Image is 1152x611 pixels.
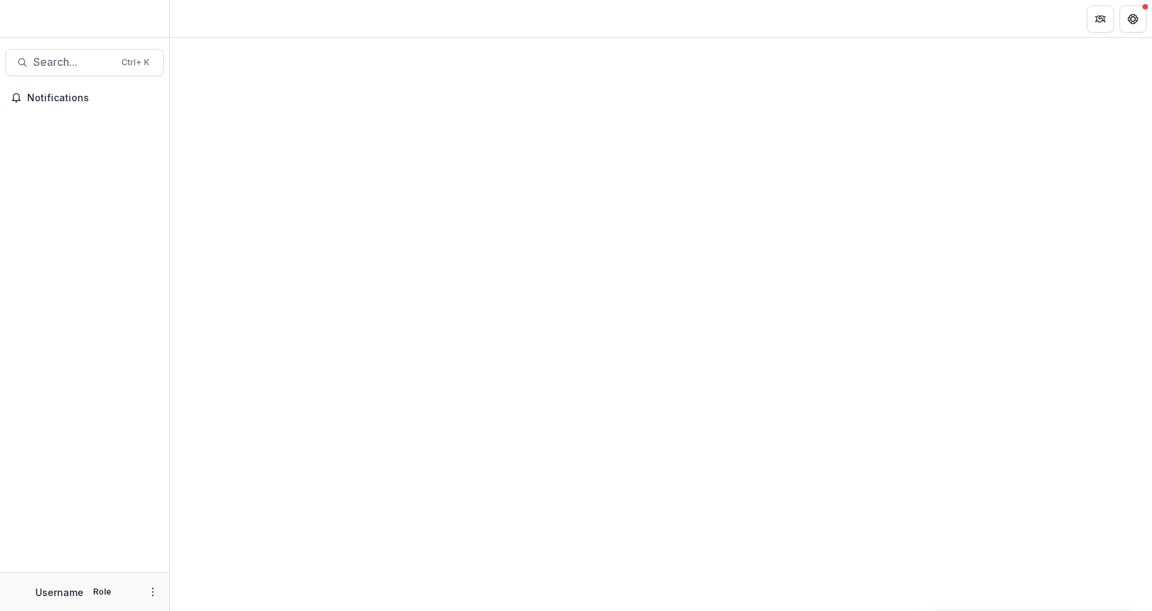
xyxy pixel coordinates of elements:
[27,92,158,104] span: Notifications
[1087,5,1114,33] button: Partners
[1119,5,1147,33] button: Get Help
[119,55,152,70] div: Ctrl + K
[89,586,115,598] p: Role
[33,56,113,69] span: Search...
[175,9,233,29] nav: breadcrumb
[5,49,164,76] button: Search...
[145,584,161,600] button: More
[5,87,164,109] button: Notifications
[35,585,84,599] p: Username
